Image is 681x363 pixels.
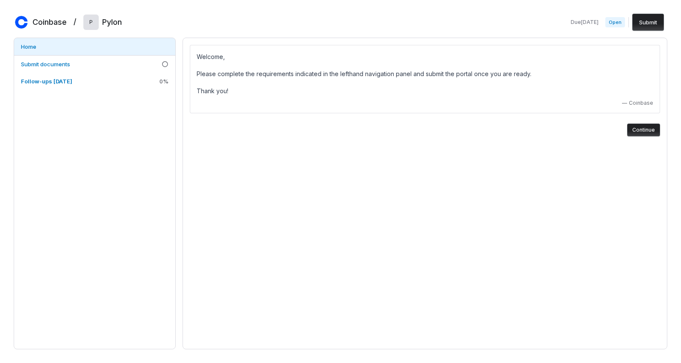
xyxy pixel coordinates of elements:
h2: / [74,15,77,27]
span: Due [DATE] [571,19,598,26]
span: Submit documents [21,61,70,68]
p: Please complete the requirements indicated in the lefthand navigation panel and submit the portal... [197,69,653,79]
span: 0 % [159,77,168,85]
a: Follow-ups [DATE]0% [14,73,175,90]
span: Coinbase [629,100,653,106]
h2: Coinbase [32,17,67,28]
button: Continue [627,124,660,136]
span: — [622,100,627,106]
p: Welcome, [197,52,653,62]
h2: Pylon [102,17,122,28]
span: Open [605,17,625,27]
a: Home [14,38,175,55]
a: Submit documents [14,56,175,73]
button: Submit [632,14,664,31]
p: Thank you! [197,86,653,96]
span: Follow-ups [DATE] [21,78,72,85]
